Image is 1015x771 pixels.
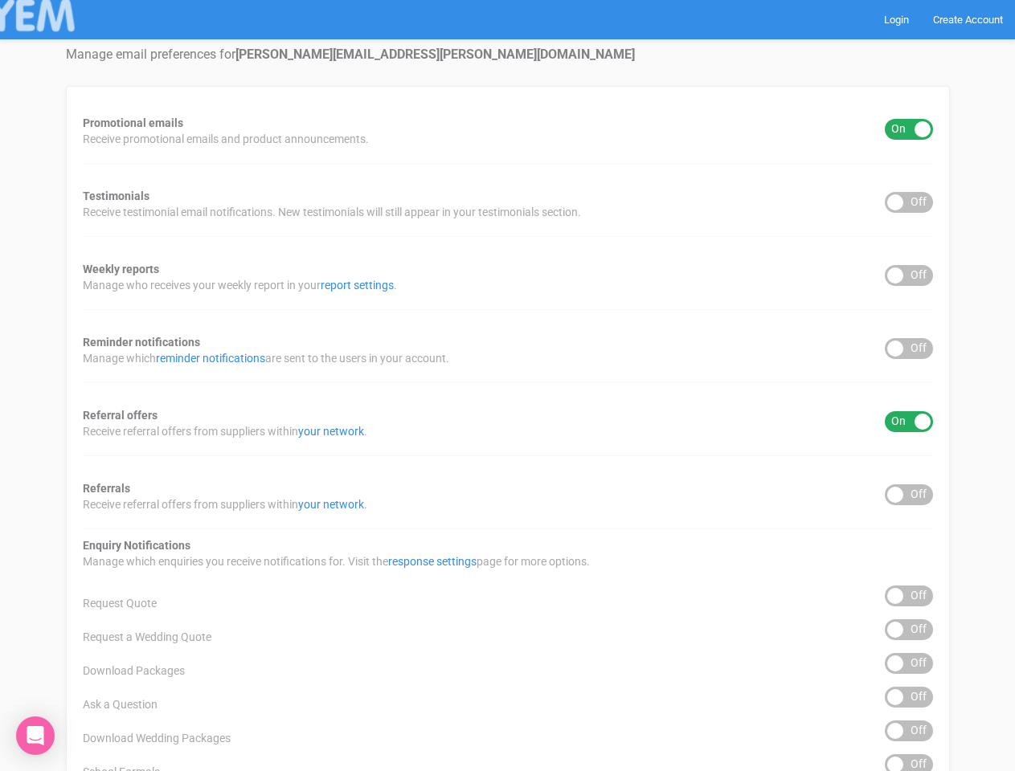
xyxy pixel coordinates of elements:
span: Download Packages [83,663,185,679]
strong: Weekly reports [83,263,159,275]
span: Request Quote [83,595,157,611]
strong: Referrals [83,482,130,495]
span: Request a Wedding Quote [83,629,211,645]
span: Download Wedding Packages [83,730,231,746]
h4: Manage email preferences for [66,47,950,62]
strong: Promotional emails [83,116,183,129]
a: your network [298,498,364,511]
span: Manage which enquiries you receive notifications for. Visit the page for more options. [83,553,590,569]
a: response settings [388,555,477,568]
a: your network [298,425,364,438]
strong: Enquiry Notifications [83,539,190,552]
span: Receive promotional emails and product announcements. [83,131,369,147]
a: report settings [321,279,394,292]
span: Receive testimonial email notifications. New testimonials will still appear in your testimonials ... [83,204,581,220]
strong: Testimonials [83,190,149,202]
span: Manage who receives your weekly report in your . [83,277,397,293]
span: Ask a Question [83,696,158,712]
span: Receive referral offers from suppliers within . [83,496,367,512]
strong: [PERSON_NAME][EMAIL_ADDRESS][PERSON_NAME][DOMAIN_NAME] [235,47,635,62]
a: reminder notifications [156,352,265,365]
span: Receive referral offers from suppliers within . [83,423,367,439]
strong: Reminder notifications [83,336,200,349]
div: Open Intercom Messenger [16,716,55,755]
span: Manage which are sent to the users in your account. [83,350,449,366]
strong: Referral offers [83,409,158,422]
